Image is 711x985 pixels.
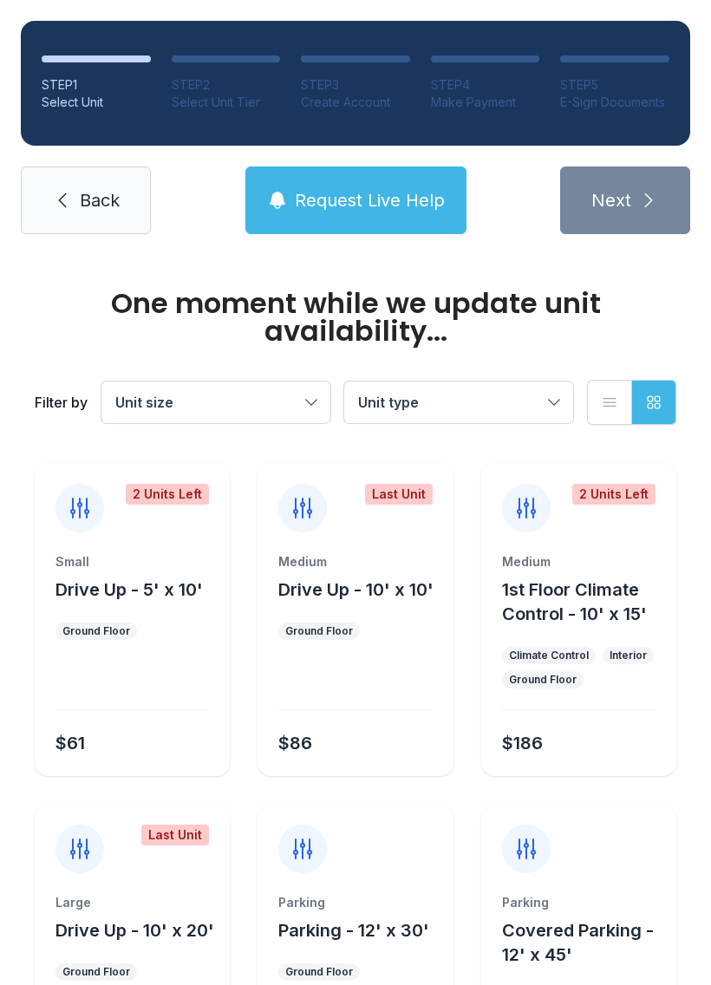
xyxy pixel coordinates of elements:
[278,553,432,571] div: Medium
[141,825,209,845] div: Last Unit
[560,94,669,111] div: E-Sign Documents
[285,965,353,979] div: Ground Floor
[591,188,631,212] span: Next
[278,579,434,600] span: Drive Up - 10' x 10'
[278,577,434,602] button: Drive Up - 10' x 10'
[365,484,433,505] div: Last Unit
[344,382,573,423] button: Unit type
[278,920,429,941] span: Parking - 12' x 30'
[610,649,647,662] div: Interior
[431,76,540,94] div: STEP 4
[572,484,656,505] div: 2 Units Left
[502,920,654,965] span: Covered Parking - 12' x 45'
[42,76,151,94] div: STEP 1
[55,918,214,943] button: Drive Up - 10' x 20'
[431,94,540,111] div: Make Payment
[509,649,589,662] div: Climate Control
[35,392,88,413] div: Filter by
[509,673,577,687] div: Ground Floor
[35,290,676,345] div: One moment while we update unit availability...
[295,188,445,212] span: Request Live Help
[301,94,410,111] div: Create Account
[62,965,130,979] div: Ground Floor
[358,394,419,411] span: Unit type
[278,894,432,911] div: Parking
[502,918,669,967] button: Covered Parking - 12' x 45'
[560,76,669,94] div: STEP 5
[172,94,281,111] div: Select Unit Tier
[101,382,330,423] button: Unit size
[55,920,214,941] span: Drive Up - 10' x 20'
[62,624,130,638] div: Ground Floor
[80,188,120,212] span: Back
[301,76,410,94] div: STEP 3
[55,731,85,755] div: $61
[502,579,647,624] span: 1st Floor Climate Control - 10' x 15'
[55,553,209,571] div: Small
[278,918,429,943] button: Parking - 12' x 30'
[172,76,281,94] div: STEP 2
[502,894,656,911] div: Parking
[502,731,543,755] div: $186
[126,484,209,505] div: 2 Units Left
[55,579,203,600] span: Drive Up - 5' x 10'
[115,394,173,411] span: Unit size
[278,731,312,755] div: $86
[502,553,656,571] div: Medium
[55,577,203,602] button: Drive Up - 5' x 10'
[285,624,353,638] div: Ground Floor
[502,577,669,626] button: 1st Floor Climate Control - 10' x 15'
[55,894,209,911] div: Large
[42,94,151,111] div: Select Unit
